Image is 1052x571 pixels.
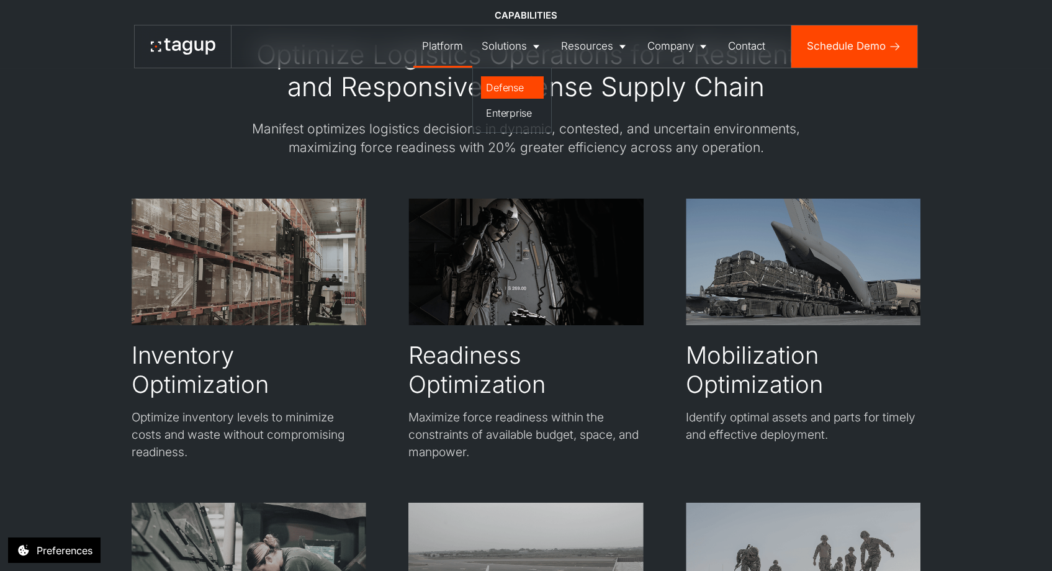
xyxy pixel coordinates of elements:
p: Identify optimal assets and parts for timely and effective deployment. [686,409,921,443]
div: Defense [486,80,538,95]
h2: Inventory Optimization [132,341,367,398]
h2: Mobilization Optimization [686,341,921,398]
a: Company [638,25,719,68]
a: Schedule Demo [791,25,917,68]
div: Enterprise [486,106,538,120]
div: Contact [728,38,765,54]
a: Defense [481,76,544,99]
a: Contact [719,25,775,68]
div: Manifest optimizes logistics decisions in dynamic, contested, and uncertain environments, maximiz... [236,120,815,156]
h2: Readiness Optimization [408,341,644,398]
div: Schedule Demo [807,38,886,54]
div: Optimize Logistics Operations for a Resilient and Responsive Defense Supply Chain [236,38,815,104]
div: Company [647,38,694,54]
p: Maximize force readiness within the constraints of available budget, space, and manpower. [408,409,644,461]
p: Optimize inventory levels to minimize costs and waste without compromising readiness. [132,409,367,461]
div: Platform [422,38,463,54]
a: Platform [413,25,473,68]
a: Enterprise [481,101,544,124]
nav: Solutions [472,68,552,133]
div: Resources [561,38,613,54]
a: Resources [552,25,638,68]
div: Preferences [37,543,92,558]
div: Solutions [482,38,527,54]
a: Solutions [472,25,552,68]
